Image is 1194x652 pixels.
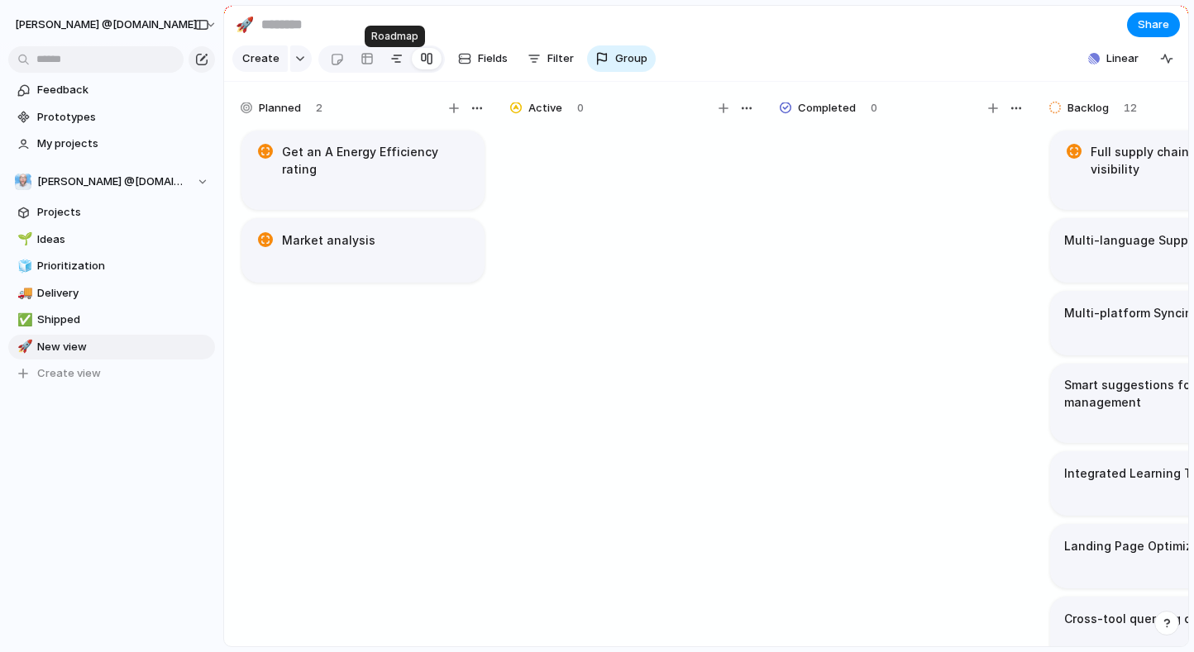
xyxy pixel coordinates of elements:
[871,100,877,117] span: 0
[259,100,301,117] span: Planned
[8,254,215,278] a: 🧊Prioritization
[521,45,580,72] button: Filter
[15,258,31,274] button: 🧊
[365,26,425,47] div: Roadmap
[8,169,215,194] button: [PERSON_NAME] @[DOMAIN_NAME]
[242,50,279,67] span: Create
[1138,17,1169,33] span: Share
[17,257,29,276] div: 🧊
[17,311,29,330] div: ✅
[37,339,209,355] span: New view
[232,12,258,38] button: 🚀
[8,200,215,225] a: Projects
[17,337,29,356] div: 🚀
[8,131,215,156] a: My projects
[547,50,574,67] span: Filter
[37,174,189,190] span: [PERSON_NAME] @[DOMAIN_NAME]
[8,335,215,359] a: 🚀New view
[15,17,197,33] span: [PERSON_NAME] @[DOMAIN_NAME]
[37,258,209,274] span: Prioritization
[8,307,215,332] a: ✅Shipped
[8,78,215,102] a: Feedback
[17,283,29,302] div: 🚚
[615,50,647,67] span: Group
[1106,50,1139,67] span: Linear
[798,100,856,117] span: Completed
[15,312,31,328] button: ✅
[232,45,288,72] button: Create
[37,231,209,248] span: Ideas
[1124,100,1137,117] span: 12
[37,312,209,328] span: Shipped
[37,109,209,126] span: Prototypes
[15,231,31,248] button: 🌱
[15,339,31,355] button: 🚀
[1127,12,1180,37] button: Share
[282,231,375,250] h1: Market analysis
[451,45,514,72] button: Fields
[37,136,209,152] span: My projects
[8,227,215,252] a: 🌱Ideas
[241,131,485,210] div: Get an A Energy Efficiency rating
[241,218,485,283] div: Market analysis
[577,100,584,117] span: 0
[316,100,322,117] span: 2
[37,82,209,98] span: Feedback
[478,50,508,67] span: Fields
[587,45,656,72] button: Group
[37,365,101,382] span: Create view
[528,100,562,117] span: Active
[1082,46,1145,71] button: Linear
[8,281,215,306] a: 🚚Delivery
[236,13,254,36] div: 🚀
[37,204,209,221] span: Projects
[7,12,226,38] button: [PERSON_NAME] @[DOMAIN_NAME]
[1067,100,1109,117] span: Backlog
[15,285,31,302] button: 🚚
[282,143,470,178] h1: Get an A Energy Efficiency rating
[37,285,209,302] span: Delivery
[8,361,215,386] button: Create view
[17,230,29,249] div: 🌱
[8,105,215,130] a: Prototypes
